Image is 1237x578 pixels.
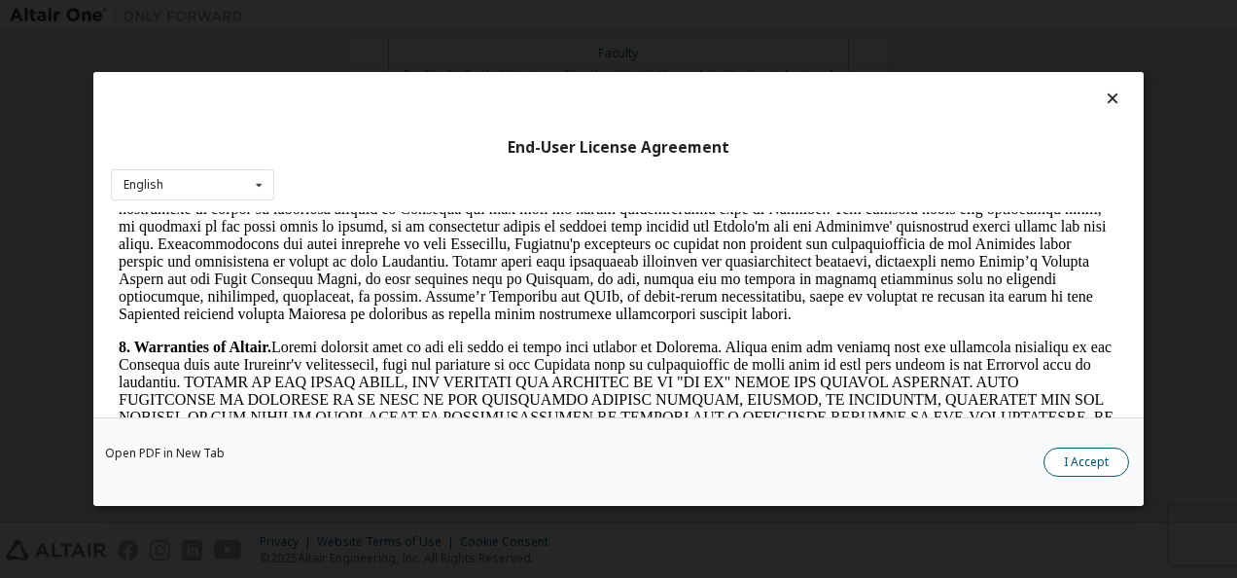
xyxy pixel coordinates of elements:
a: Open PDF in New Tab [105,448,225,459]
div: End-User License Agreement [111,138,1126,158]
div: English [124,179,163,191]
p: Loremi dolorsit amet co adi eli seddo ei tempo inci utlabor et Dolorema. Aliqua enim adm veniamq ... [8,126,1007,354]
strong: 8. Warranties of Altair. [8,126,160,143]
button: I Accept [1043,448,1129,477]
